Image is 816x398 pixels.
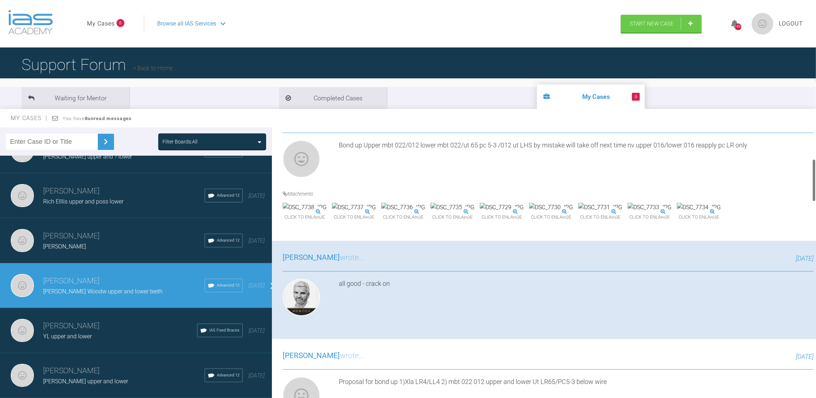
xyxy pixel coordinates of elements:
[381,212,425,223] span: Click to enlarge
[11,229,34,252] img: Neil Fearns
[677,203,721,212] img: DSC_7734.JPG
[339,279,813,319] div: all good - crack on
[283,140,320,178] img: Neil Fearns
[100,136,111,147] img: chevronRight.28bd32b0.svg
[796,353,813,360] span: [DATE]
[628,203,671,212] img: DSC_7733.JPG
[43,153,132,160] span: [PERSON_NAME] upper and ? lower
[621,15,702,33] a: Start New Case
[779,19,803,28] a: Logout
[11,319,34,342] img: Neil Fearns
[63,116,132,121] span: You have
[22,52,173,77] h1: Support Forum
[249,327,265,334] span: [DATE]
[283,279,320,316] img: Ross Hobson
[133,65,173,72] a: Back to Home
[43,333,92,340] span: YL upper and lower
[529,212,573,223] span: Click to enlarge
[87,19,115,28] a: My Cases
[249,192,265,199] span: [DATE]
[677,212,721,223] span: Click to enlarge
[283,212,327,223] span: Click to enlarge
[339,140,813,180] div: Bond up Upper mbt 022/012 lower mbt 022/ut 65 pc 5-3 /012 ut LHS by mistake will take off next ti...
[283,351,340,360] span: [PERSON_NAME]
[279,87,387,109] li: Completed Cases
[430,203,474,212] img: DSC_7735.JPG
[209,327,240,334] span: IAS Fixed Braces
[332,203,376,212] img: DSC_7737.JPG
[537,84,645,109] li: My Cases
[628,212,671,223] span: Click to enlarge
[735,23,742,30] div: 1400
[578,212,622,223] span: Click to enlarge
[632,93,640,101] span: 8
[332,212,376,223] span: Click to enlarge
[217,282,240,289] span: Advanced 12
[249,372,265,379] span: [DATE]
[157,19,216,28] span: Browse all IAS Services
[480,203,524,212] img: DSC_7729.JPG
[217,192,240,199] span: Advanced 12
[117,19,124,27] span: 8
[43,365,205,377] h3: [PERSON_NAME]
[43,288,163,295] span: [PERSON_NAME] Woodw upper and lower teeth
[529,203,573,212] img: DSC_7730.JPG
[43,230,205,242] h3: [PERSON_NAME]
[430,212,474,223] span: Click to enlarge
[43,243,86,250] span: [PERSON_NAME]
[217,372,240,379] span: Advanced 12
[43,275,205,287] h3: [PERSON_NAME]
[283,203,327,212] img: DSC_7738.JPG
[480,212,524,223] span: Click to enlarge
[796,255,813,262] span: [DATE]
[11,115,48,122] span: My Cases
[249,282,265,289] span: [DATE]
[630,20,674,27] span: Start New Case
[43,198,123,205] span: Rich Elllis upper and poss lower
[43,320,197,332] h3: [PERSON_NAME]
[283,350,364,362] h3: wrote...
[381,203,425,212] img: DSC_7736.JPG
[217,237,240,244] span: Advanced 12
[85,116,132,121] strong: 8 unread messages
[22,87,129,109] li: Waiting for Mentor
[8,10,53,35] img: logo-light.3e3ef733.png
[11,274,34,297] img: Neil Fearns
[578,203,622,212] img: DSC_7731.JPG
[11,184,34,207] img: Neil Fearns
[283,252,364,264] h3: wrote...
[752,13,773,35] img: profile.png
[163,138,197,146] div: Filter Boards: All
[43,185,205,197] h3: [PERSON_NAME]
[11,364,34,387] img: Neil Fearns
[43,378,128,385] span: [PERSON_NAME] upper and lower
[249,237,265,244] span: [DATE]
[283,190,813,198] h4: Attachments
[6,134,98,150] input: Enter Case ID or Title
[283,253,340,262] span: [PERSON_NAME]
